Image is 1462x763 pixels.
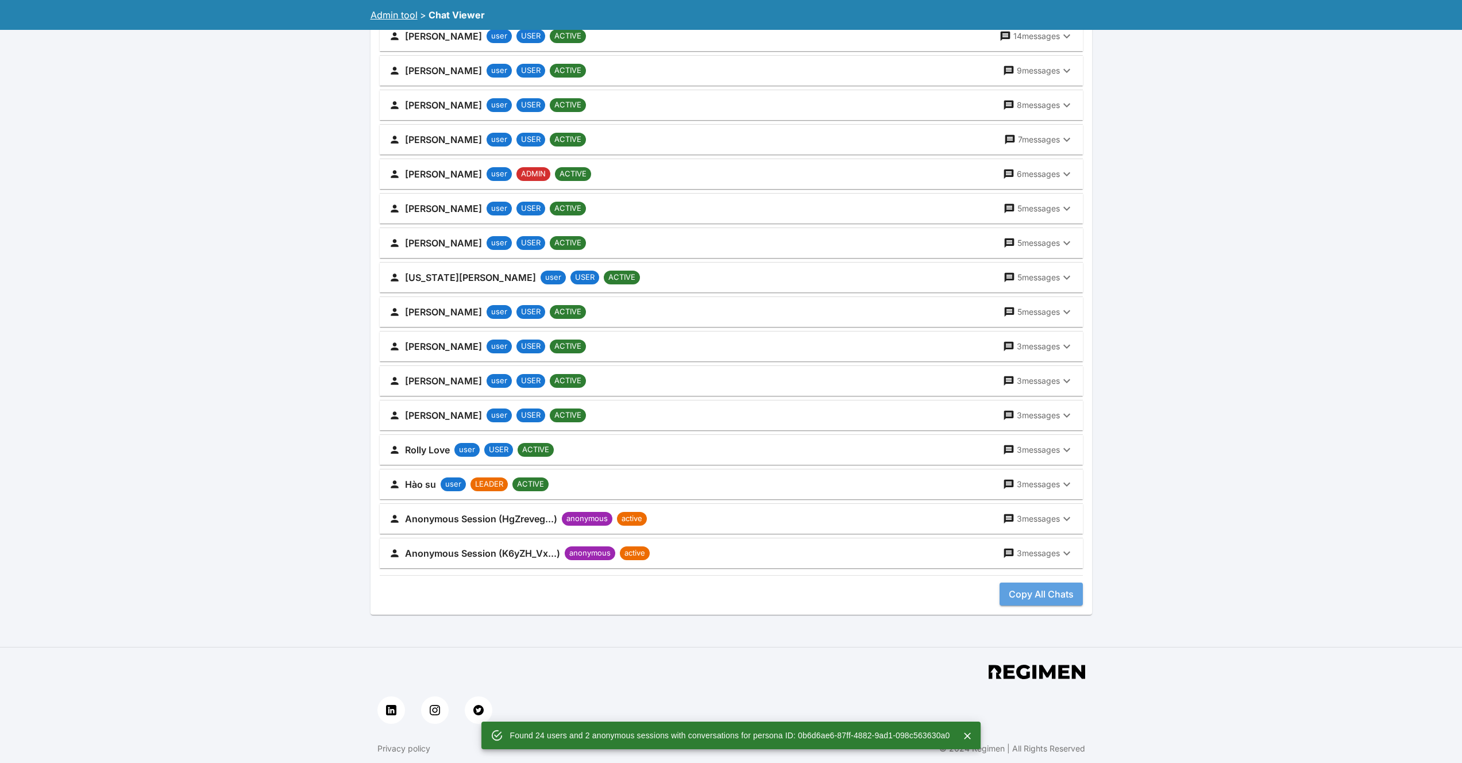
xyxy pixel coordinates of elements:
[405,63,482,79] h6: [PERSON_NAME]
[1018,134,1060,145] p: 7 messages
[380,159,1083,189] button: [PERSON_NAME]userADMINACTIVE6messages
[550,99,586,111] span: ACTIVE
[550,410,586,421] span: ACTIVE
[1017,99,1060,111] p: 8 messages
[620,548,650,559] span: active
[487,203,512,214] span: user
[1017,306,1060,318] p: 5 messages
[380,194,1083,223] button: [PERSON_NAME]userUSERACTIVE5messages
[405,338,482,354] h6: [PERSON_NAME]
[1017,375,1060,387] p: 3 messages
[550,237,586,249] span: ACTIVE
[405,132,482,148] h6: [PERSON_NAME]
[371,9,418,21] a: Admin tool
[405,235,482,251] h6: [PERSON_NAME]
[516,168,550,180] span: ADMIN
[1017,203,1060,214] p: 5 messages
[516,65,545,76] span: USER
[420,8,426,22] div: >
[380,366,1083,396] button: [PERSON_NAME]userUSERACTIVE3messages
[1017,410,1060,421] p: 3 messages
[555,168,591,180] span: ACTIVE
[1017,168,1060,180] p: 6 messages
[1017,444,1060,456] p: 3 messages
[550,65,586,76] span: ACTIVE
[487,168,512,180] span: user
[550,134,586,145] span: ACTIVE
[405,442,450,458] h6: Rolly Love
[570,272,599,283] span: USER
[939,743,1085,754] div: © 2024 Regimen | All Rights Reserved
[550,203,586,214] span: ACTIVE
[510,725,950,746] div: Found 24 users and 2 anonymous sessions with conversations for persona ID: 0b6d6ae6-87ff-4882-9ad...
[518,444,554,456] span: ACTIVE
[380,263,1083,292] button: [US_STATE][PERSON_NAME]userUSERACTIVE5messages
[1013,30,1060,42] p: 14 messages
[1017,479,1060,490] p: 3 messages
[1000,583,1083,606] button: Copy All Chats
[380,56,1083,86] button: [PERSON_NAME]userUSERACTIVE9messages
[405,511,557,527] h6: Anonymous Session (HgZreveg...)
[516,203,545,214] span: USER
[380,538,1083,568] button: Anonymous Session (K6yZH_Vx...)anonymousactive3messages
[405,269,536,286] h6: [US_STATE][PERSON_NAME]
[380,297,1083,327] button: [PERSON_NAME]userUSERACTIVE5messages
[405,476,436,492] h6: Hào su
[465,696,492,724] a: twitter
[959,727,976,745] button: Close
[516,237,545,249] span: USER
[1017,513,1060,525] p: 3 messages
[377,743,430,754] a: Privacy policy
[516,375,545,387] span: USER
[421,696,449,724] a: instagram
[487,237,512,249] span: user
[512,479,549,490] span: ACTIVE
[405,407,482,423] h6: [PERSON_NAME]
[487,306,512,318] span: user
[405,166,482,182] h6: [PERSON_NAME]
[550,30,586,42] span: ACTIVE
[380,469,1083,499] button: Hào suuserLEADERACTIVE3messages
[380,125,1083,155] button: [PERSON_NAME]userUSERACTIVE7messages
[562,513,612,525] span: anonymous
[380,332,1083,361] button: [PERSON_NAME]userUSERACTIVE3messages
[550,375,586,387] span: ACTIVE
[405,373,482,389] h6: [PERSON_NAME]
[604,272,640,283] span: ACTIVE
[516,410,545,421] span: USER
[487,341,512,352] span: user
[405,28,482,44] h6: [PERSON_NAME]
[487,410,512,421] span: user
[430,705,440,715] img: instagram button
[429,8,485,22] div: Chat Viewer
[550,306,586,318] span: ACTIVE
[380,21,1083,51] button: [PERSON_NAME]userUSERACTIVE14messages
[405,304,482,320] h6: [PERSON_NAME]
[487,375,512,387] span: user
[550,341,586,352] span: ACTIVE
[377,696,405,724] a: linkedin
[473,705,484,715] img: twitter button
[565,548,615,559] span: anonymous
[386,705,396,715] img: linkedin button
[516,30,545,42] span: USER
[380,504,1083,534] button: Anonymous Session (HgZreveg...)anonymousactive3messages
[516,99,545,111] span: USER
[441,479,466,490] span: user
[1017,548,1060,559] p: 3 messages
[516,341,545,352] span: USER
[470,479,508,490] span: LEADER
[541,272,566,283] span: user
[405,201,482,217] h6: [PERSON_NAME]
[380,90,1083,120] button: [PERSON_NAME]userUSERACTIVE8messages
[617,513,647,525] span: active
[516,134,545,145] span: USER
[380,435,1083,465] button: Rolly LoveuserUSERACTIVE3messages
[484,444,513,456] span: USER
[405,97,482,113] h6: [PERSON_NAME]
[380,400,1083,430] button: [PERSON_NAME]userUSERACTIVE3messages
[516,306,545,318] span: USER
[1017,65,1060,76] p: 9 messages
[989,665,1085,679] img: app footer logo
[487,30,512,42] span: user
